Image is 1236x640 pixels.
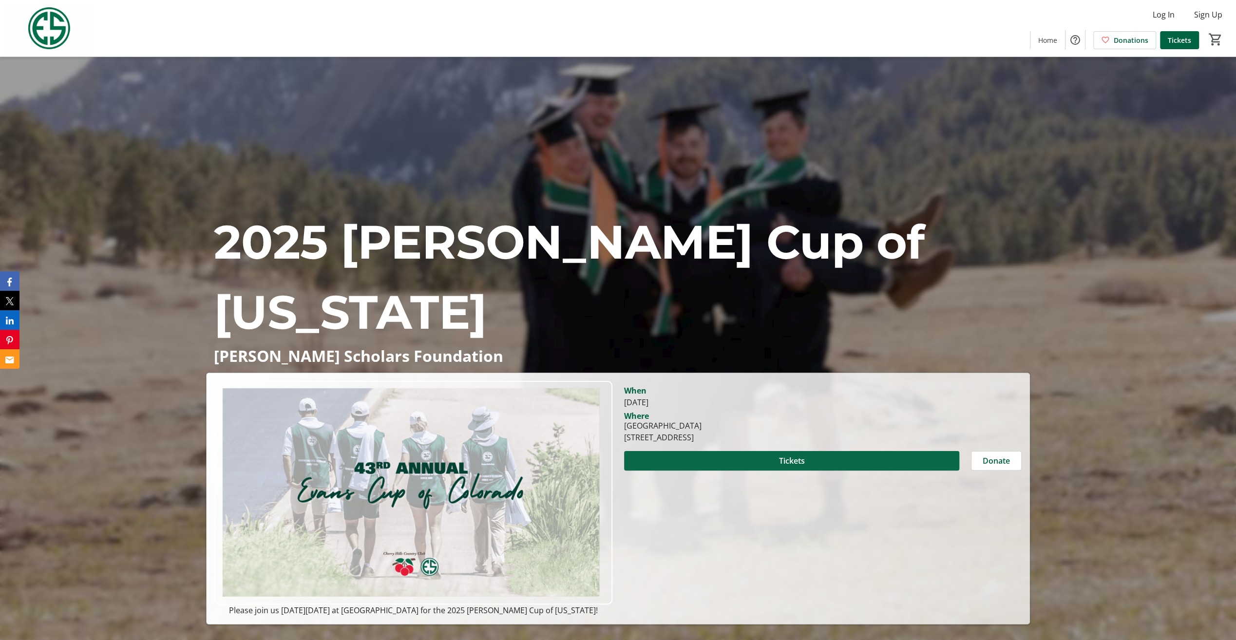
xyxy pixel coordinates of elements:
button: Tickets [624,451,960,471]
div: Where [624,412,649,420]
img: Evans Scholars Foundation's Logo [6,4,93,53]
button: Cart [1207,31,1224,48]
button: Sign Up [1186,7,1230,22]
p: Please join us [DATE][DATE] at [GEOGRAPHIC_DATA] for the 2025 [PERSON_NAME] Cup of [US_STATE]! [214,604,612,616]
span: Home [1038,35,1057,45]
span: Donations [1114,35,1148,45]
span: Tickets [1168,35,1191,45]
div: [DATE] [624,396,1022,408]
span: Log In [1153,9,1175,20]
span: Donate [983,455,1010,467]
span: Sign Up [1194,9,1222,20]
a: Donations [1093,31,1156,49]
span: 2025 [PERSON_NAME] Cup of [US_STATE] [214,213,925,340]
button: Donate [971,451,1022,471]
div: [GEOGRAPHIC_DATA] [624,420,702,432]
span: Tickets [779,455,804,467]
button: Help [1065,30,1085,50]
div: [STREET_ADDRESS] [624,432,702,443]
a: Tickets [1160,31,1199,49]
p: [PERSON_NAME] Scholars Foundation [214,347,1022,364]
img: Campaign CTA Media Photo [214,381,612,604]
button: Log In [1145,7,1182,22]
div: When [624,385,647,396]
a: Home [1030,31,1065,49]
